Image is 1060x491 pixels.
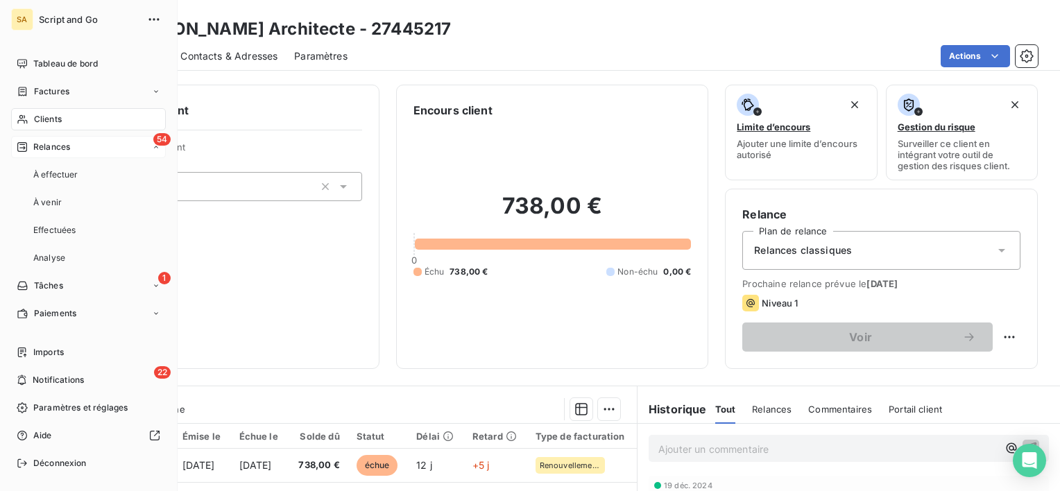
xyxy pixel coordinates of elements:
span: Imports [33,346,64,359]
span: Tâches [34,279,63,292]
span: À effectuer [33,169,78,181]
span: Voir [759,331,962,343]
span: Paiements [34,307,76,320]
span: Niveau 1 [762,298,798,309]
span: Effectuées [33,224,76,236]
span: Renouvellement 2026 [540,461,601,470]
span: 22 [154,366,171,379]
div: Statut [357,431,400,442]
span: Gestion du risque [898,121,975,132]
span: 12 j [416,459,432,471]
h6: Informations client [84,102,362,119]
span: [DATE] [239,459,272,471]
span: Script and Go [39,14,139,25]
button: Gestion du risqueSurveiller ce client en intégrant votre outil de gestion des risques client. [886,85,1038,180]
h2: 738,00 € [413,192,692,234]
span: Échu [425,266,445,278]
div: Émise le [182,431,223,442]
span: 0 [411,255,417,266]
span: 1 [158,272,171,284]
span: À venir [33,196,62,209]
span: Non-échu [617,266,658,278]
span: Clients [34,113,62,126]
span: Tout [715,404,736,415]
span: Relances classiques [754,243,852,257]
span: 738,00 € [450,266,488,278]
span: échue [357,455,398,476]
span: Paramètres et réglages [33,402,128,414]
div: Retard [472,431,519,442]
h6: Encours client [413,102,493,119]
span: Aide [33,429,52,442]
span: Relances [752,404,792,415]
div: SA [11,8,33,31]
span: 19 déc. 2024 [664,481,712,490]
span: Tableau de bord [33,58,98,70]
div: Délai [416,431,455,442]
button: Voir [742,322,993,352]
span: Déconnexion [33,457,87,470]
span: 54 [153,133,171,146]
span: Limite d’encours [737,121,810,132]
span: Contacts & Adresses [180,49,277,63]
span: Portail client [889,404,942,415]
h3: [PERSON_NAME] Architecte - 27445217 [122,17,451,42]
h6: Relance [742,206,1020,223]
span: [DATE] [182,459,215,471]
span: Notifications [33,374,84,386]
span: Prochaine relance prévue le [742,278,1020,289]
button: Actions [941,45,1010,67]
div: Open Intercom Messenger [1013,444,1046,477]
span: Propriétés Client [112,141,362,161]
span: Paramètres [294,49,348,63]
a: Aide [11,424,166,447]
span: Commentaires [808,404,872,415]
span: Analyse [33,252,65,264]
span: +5 j [472,459,490,471]
span: Ajouter une limite d’encours autorisé [737,138,865,160]
span: Surveiller ce client en intégrant votre outil de gestion des risques client. [898,138,1026,171]
button: Limite d’encoursAjouter une limite d’encours autorisé [725,85,877,180]
span: [DATE] [866,278,898,289]
div: Type de facturation [536,431,629,442]
span: Relances [33,141,70,153]
span: 0,00 € [663,266,691,278]
div: Solde dû [297,431,340,442]
span: Factures [34,85,69,98]
span: 738,00 € [297,458,340,472]
h6: Historique [638,401,707,417]
div: Échue le [239,431,280,442]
